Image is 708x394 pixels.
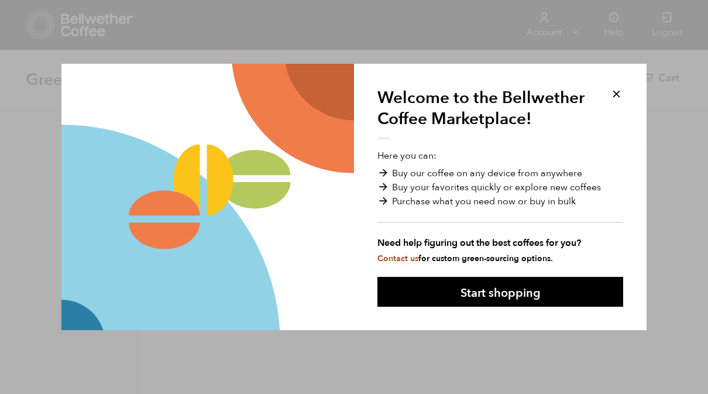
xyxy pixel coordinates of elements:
[377,166,623,180] li: Buy our coffee on any device from anywhere
[377,253,418,264] a: Contact us
[377,87,594,139] h1: Welcome to the Bellwether Coffee Marketplace!
[377,236,623,250] strong: Need help figuring out the best coffees for you?
[377,194,623,208] li: Purchase what you need now or buy in bulk
[377,253,553,264] small: for custom green-sourcing options.
[377,180,623,194] li: Buy your favorites quickly or explore new coffees
[377,149,623,265] p: Here you can:
[377,277,623,307] button: Start shopping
